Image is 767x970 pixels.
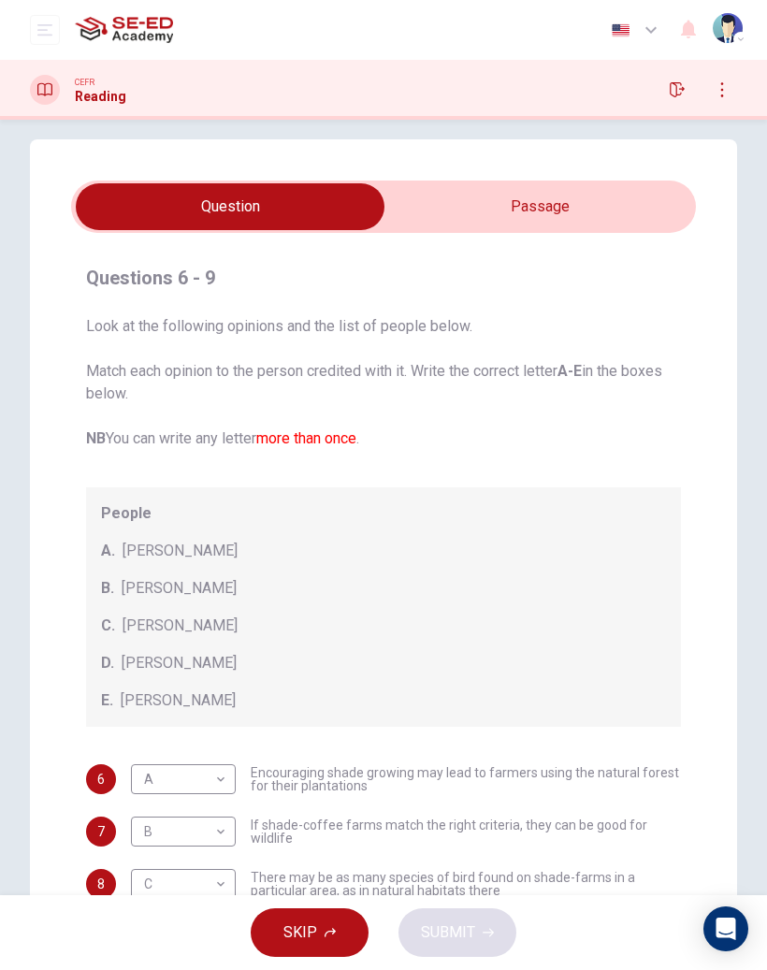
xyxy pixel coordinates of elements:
[703,906,748,951] div: Open Intercom Messenger
[101,502,666,525] span: People
[101,652,114,674] span: D.
[101,577,114,600] span: B.
[256,429,356,447] font: more than once
[557,362,582,380] b: A-E
[86,263,681,293] h4: Questions 6 - 9
[101,540,115,562] span: A.
[131,805,229,859] div: B
[97,773,105,786] span: 6
[122,652,237,674] span: [PERSON_NAME]
[131,753,229,806] div: A
[251,766,681,792] span: Encouraging shade growing may lead to farmers using the natural forest for their plantations
[101,689,113,712] span: E.
[609,23,632,37] img: en
[251,908,369,957] button: SKIP
[283,919,317,946] span: SKIP
[101,615,115,637] span: C.
[251,818,681,845] span: If shade-coffee farms match the right criteria, they can be good for wildlife
[75,89,126,104] h1: Reading
[122,577,237,600] span: [PERSON_NAME]
[30,15,60,45] button: open mobile menu
[97,825,105,838] span: 7
[86,429,106,447] b: NB
[75,11,173,49] img: SE-ED Academy logo
[123,615,238,637] span: [PERSON_NAME]
[86,315,681,450] span: Look at the following opinions and the list of people below. Match each opinion to the person cre...
[713,13,743,43] img: Profile picture
[131,858,229,911] div: C
[251,871,681,897] span: There may be as many species of bird found on shade-farms in a particular area, as in natural hab...
[75,76,94,89] span: CEFR
[121,689,236,712] span: [PERSON_NAME]
[97,877,105,890] span: 8
[123,540,238,562] span: [PERSON_NAME]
